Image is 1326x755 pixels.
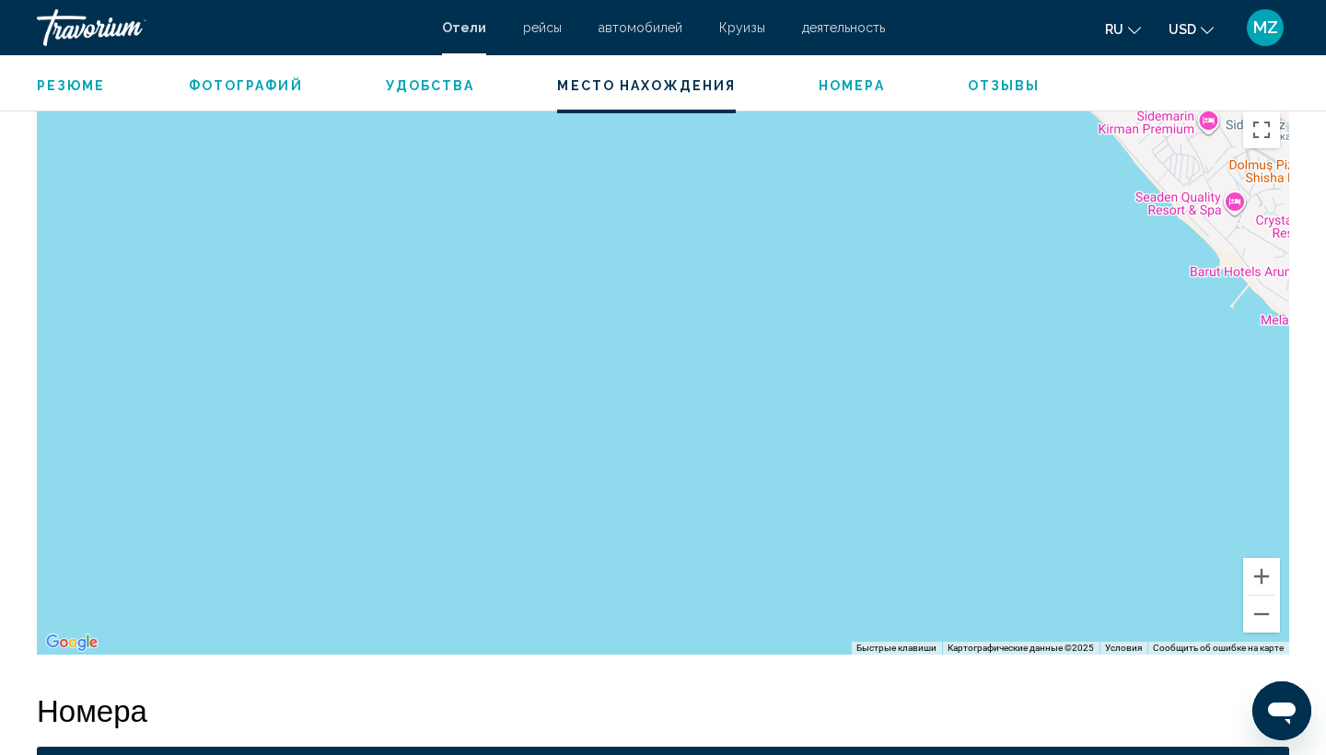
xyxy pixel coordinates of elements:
[1243,596,1280,633] button: Уменьшить
[41,631,102,655] a: Открыть эту область в Google Картах (в новом окне)
[819,77,885,94] button: Номера
[1253,18,1278,37] span: MZ
[189,78,303,93] span: Фотографий
[1241,8,1289,47] button: User Menu
[1243,558,1280,595] button: Увеличить
[557,77,736,94] button: Место нахождения
[37,77,106,94] button: Резюме
[1243,111,1280,148] button: Включить полноэкранный режим
[856,642,936,655] button: Быстрые клавиши
[37,9,424,46] a: Travorium
[1105,16,1141,42] button: Change language
[37,78,106,93] span: Резюме
[719,20,765,35] a: Круизы
[1169,16,1214,42] button: Change currency
[37,691,1289,728] h2: Номера
[968,77,1041,94] button: Отзывы
[1105,643,1142,653] a: Условия
[41,631,102,655] img: Google
[442,20,486,35] a: Отели
[523,20,562,35] a: рейсы
[386,77,475,94] button: Удобства
[819,78,885,93] span: Номера
[386,78,475,93] span: Удобства
[1252,681,1311,740] iframe: Кнопка запуска окна обмена сообщениями
[802,20,885,35] a: деятельность
[1153,643,1284,653] a: Сообщить об ошибке на карте
[599,20,682,35] a: автомобилей
[1105,22,1123,37] span: ru
[189,77,303,94] button: Фотографий
[948,643,1094,653] span: Картографические данные ©2025
[557,78,736,93] span: Место нахождения
[1169,22,1196,37] span: USD
[968,78,1041,93] span: Отзывы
